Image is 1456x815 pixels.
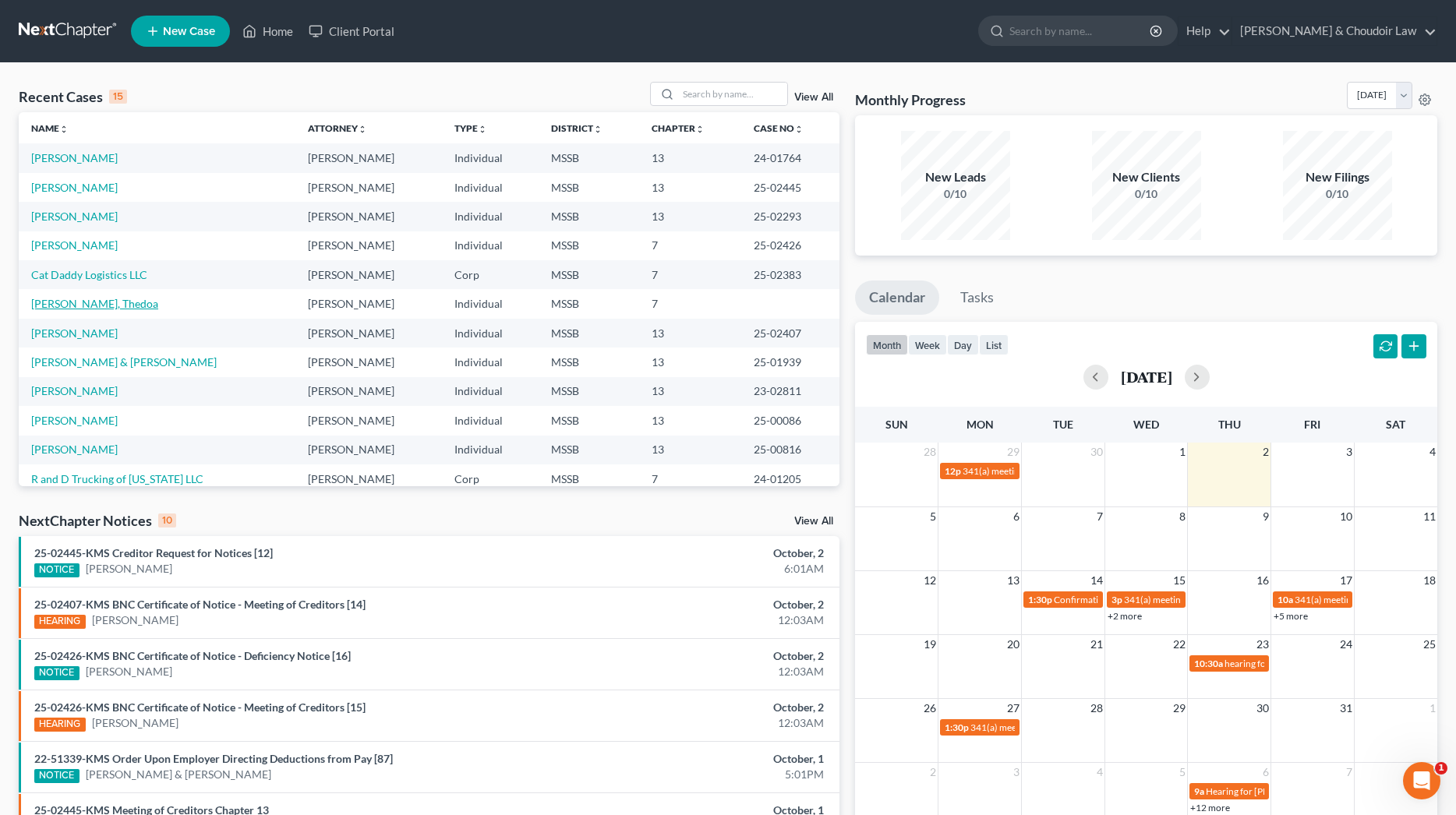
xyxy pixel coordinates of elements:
[1345,443,1354,461] span: 3
[639,377,742,406] td: 13
[158,513,176,527] div: 10
[34,700,366,714] a: 25-02426-KMS BNC Certificate of Notice - Meeting of Creditors [15]
[741,406,839,435] td: 25-00086
[652,122,705,134] a: Chapterunfold_more
[741,173,839,202] td: 25-02445
[1108,610,1142,622] a: +2 more
[1009,16,1152,45] input: Search by name...
[301,17,402,45] a: Client Portal
[571,715,824,731] div: 12:03AM
[866,334,908,355] button: month
[639,406,742,435] td: 13
[358,125,367,134] i: unfold_more
[1095,507,1104,526] span: 7
[1172,635,1187,654] span: 22
[1053,418,1073,431] span: Tue
[539,436,639,464] td: MSSB
[1190,802,1230,813] a: +12 more
[571,612,824,628] div: 12:03AM
[34,598,366,611] a: 25-02407-KMS BNC Certificate of Notice - Meeting of Creditors [14]
[967,418,994,431] span: Mon
[1435,762,1447,774] span: 1
[1194,785,1204,797] span: 9a
[442,348,539,376] td: Individual
[1121,369,1172,385] h2: [DATE]
[295,319,442,348] td: [PERSON_NAME]
[1422,571,1437,590] span: 18
[1005,571,1021,590] span: 13
[1089,443,1104,461] span: 30
[1403,762,1440,799] iframe: Intercom live chat
[1054,594,1231,605] span: Confirmation hearing for [PERSON_NAME]
[235,17,301,45] a: Home
[539,348,639,376] td: MSSB
[31,210,118,223] a: [PERSON_NAME]
[1028,594,1052,605] span: 1:30p
[34,769,80,783] div: NOTICE
[1261,763,1270,781] span: 6
[442,436,539,464] td: Individual
[295,348,442,376] td: [PERSON_NAME]
[31,384,118,397] a: [PERSON_NAME]
[295,173,442,202] td: [PERSON_NAME]
[109,90,127,104] div: 15
[31,326,118,340] a: [PERSON_NAME]
[901,186,1010,202] div: 0/10
[794,92,833,103] a: View All
[86,664,172,679] a: [PERSON_NAME]
[571,545,824,561] div: October, 2
[295,231,442,260] td: [PERSON_NAME]
[1194,658,1223,669] span: 10:30a
[442,289,539,318] td: Individual
[1092,168,1201,186] div: New Clients
[639,464,742,493] td: 7
[922,571,938,590] span: 12
[34,752,393,765] a: 22-51339-KMS Order Upon Employer Directing Deductions from Pay [87]
[1178,763,1187,781] span: 5
[1283,168,1392,186] div: New Filings
[19,87,127,106] div: Recent Cases
[34,649,351,662] a: 25-02426-KMS BNC Certificate of Notice - Deficiency Notice [16]
[92,612,178,628] a: [PERSON_NAME]
[1338,635,1354,654] span: 24
[639,348,742,376] td: 13
[86,767,271,782] a: [PERSON_NAME] & [PERSON_NAME]
[741,319,839,348] td: 25-02407
[539,289,639,318] td: MSSB
[442,143,539,172] td: Individual
[571,767,824,782] div: 5:01PM
[31,122,69,134] a: Nameunfold_more
[1278,594,1293,605] span: 10a
[442,260,539,289] td: Corp
[963,465,1113,477] span: 341(a) meeting for [PERSON_NAME]
[442,231,539,260] td: Individual
[1345,763,1354,781] span: 7
[1218,418,1241,431] span: Thu
[1283,186,1392,202] div: 0/10
[1092,186,1201,202] div: 0/10
[1124,594,1274,605] span: 341(a) meeting for [PERSON_NAME]
[571,664,824,679] div: 12:03AM
[34,563,80,577] div: NOTICE
[539,319,639,348] td: MSSB
[571,700,824,715] div: October, 2
[639,260,742,289] td: 7
[946,280,1008,315] a: Tasks
[639,143,742,172] td: 13
[695,125,705,134] i: unfold_more
[442,464,539,493] td: Corp
[539,377,639,406] td: MSSB
[442,202,539,231] td: Individual
[639,231,742,260] td: 7
[1422,635,1437,654] span: 25
[945,722,969,733] span: 1:30p
[1133,418,1159,431] span: Wed
[639,289,742,318] td: 7
[571,648,824,664] div: October, 2
[92,715,178,731] a: [PERSON_NAME]
[31,268,147,281] a: Cat Daddy Logistics LLC
[295,464,442,493] td: [PERSON_NAME]
[1338,699,1354,718] span: 31
[1178,443,1187,461] span: 1
[1261,507,1270,526] span: 9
